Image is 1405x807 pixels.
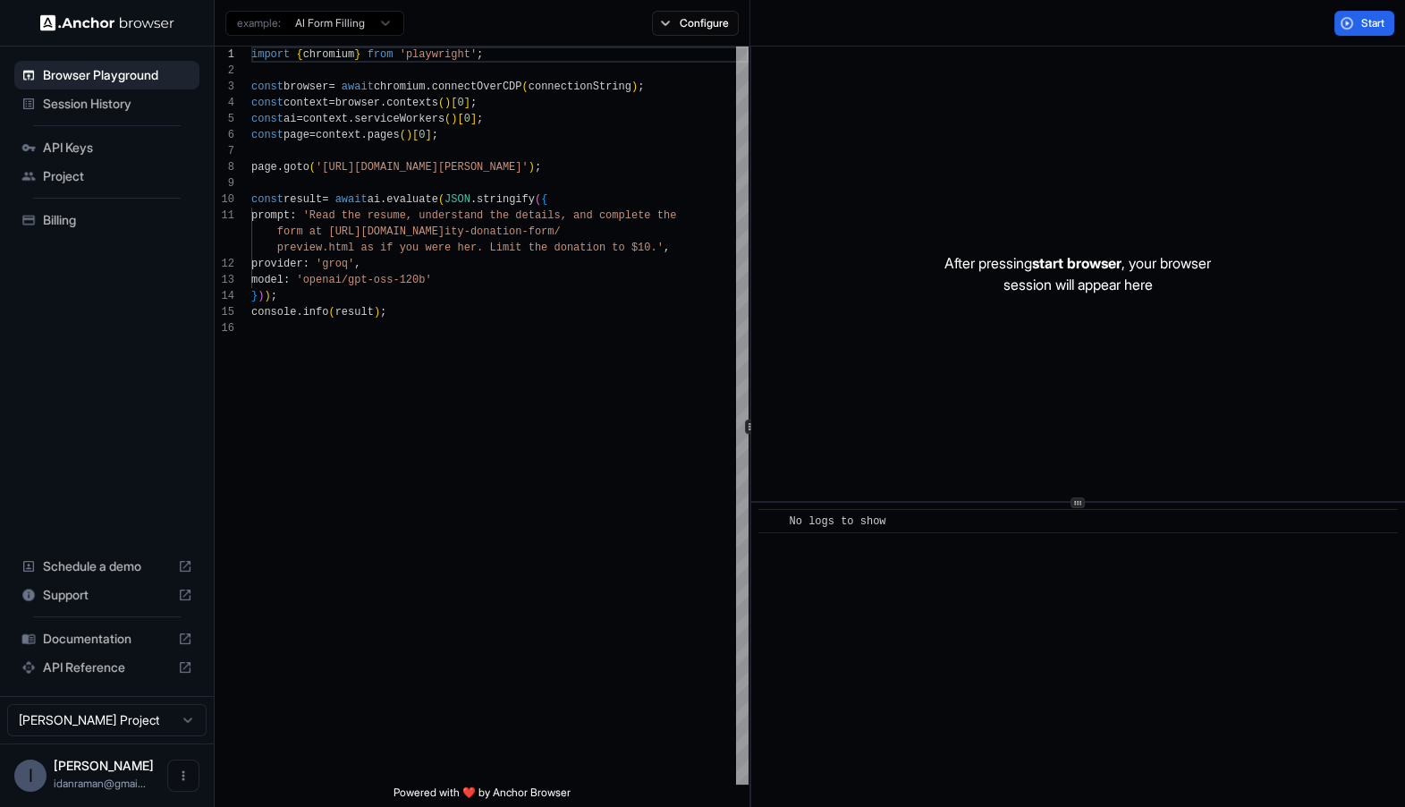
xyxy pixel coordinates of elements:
[14,206,199,234] div: Billing
[368,48,394,61] span: from
[284,193,322,206] span: result
[277,242,599,254] span: preview.html as if you were her. Limit the donatio
[271,290,277,302] span: ;
[451,113,457,125] span: )
[167,760,199,792] button: Open menu
[464,113,470,125] span: 0
[599,242,664,254] span: n to $10.'
[354,48,360,61] span: }
[348,113,354,125] span: .
[1361,16,1386,30] span: Start
[14,653,199,682] div: API Reference
[215,304,234,320] div: 15
[335,193,368,206] span: await
[215,63,234,79] div: 2
[316,129,360,141] span: context
[529,81,631,93] span: connectionString
[54,777,146,790] span: idanraman@gmail.com
[43,586,171,604] span: Support
[43,139,192,157] span: API Keys
[303,113,348,125] span: context
[406,129,412,141] span: )
[789,515,885,528] span: No logs to show
[215,79,234,95] div: 3
[529,161,535,174] span: )
[251,113,284,125] span: const
[251,290,258,302] span: }
[14,133,199,162] div: API Keys
[335,97,380,109] span: browser
[386,193,438,206] span: evaluate
[215,175,234,191] div: 9
[380,97,386,109] span: .
[767,513,776,531] span: ​
[215,143,234,159] div: 7
[412,129,419,141] span: [
[419,129,425,141] span: 0
[284,81,328,93] span: browser
[360,129,367,141] span: .
[477,113,483,125] span: ;
[284,161,309,174] span: goto
[14,624,199,653] div: Documentation
[215,272,234,288] div: 13
[470,113,477,125] span: ]
[303,209,625,222] span: 'Read the resume, understand the details, and comp
[14,61,199,89] div: Browser Playground
[215,127,234,143] div: 6
[251,48,290,61] span: import
[258,290,264,302] span: )
[457,113,463,125] span: [
[284,113,296,125] span: ai
[215,95,234,111] div: 4
[322,193,328,206] span: =
[638,81,644,93] span: ;
[368,193,380,206] span: ai
[470,193,477,206] span: .
[215,111,234,127] div: 5
[438,97,444,109] span: (
[290,209,296,222] span: :
[425,81,431,93] span: .
[43,630,171,648] span: Documentation
[296,113,302,125] span: =
[354,113,444,125] span: serviceWorkers
[394,786,571,807] span: Powered with ❤️ by Anchor Browser
[284,129,309,141] span: page
[14,89,199,118] div: Session History
[215,191,234,208] div: 10
[631,81,638,93] span: )
[342,81,374,93] span: await
[303,258,309,270] span: :
[251,274,284,286] span: model
[652,11,739,36] button: Configure
[470,97,477,109] span: ;
[664,242,670,254] span: ,
[296,48,302,61] span: {
[54,758,154,773] span: Idan Raman
[374,81,426,93] span: chromium
[368,129,400,141] span: pages
[444,97,451,109] span: )
[237,16,281,30] span: example:
[444,193,470,206] span: JSON
[400,129,406,141] span: (
[354,258,360,270] span: ,
[251,97,284,109] span: const
[328,97,334,109] span: =
[215,47,234,63] div: 1
[251,306,296,319] span: console
[400,48,477,61] span: 'playwright'
[335,306,374,319] span: result
[43,66,192,84] span: Browser Playground
[14,760,47,792] div: I
[541,193,547,206] span: {
[535,161,541,174] span: ;
[535,193,541,206] span: (
[625,209,677,222] span: lete the
[477,193,535,206] span: stringify
[215,320,234,336] div: 16
[444,113,451,125] span: (
[380,193,386,206] span: .
[284,274,290,286] span: :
